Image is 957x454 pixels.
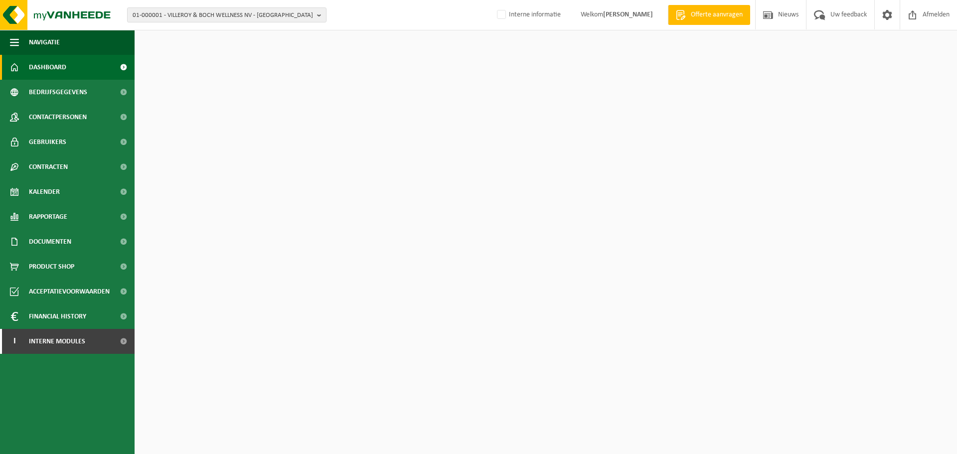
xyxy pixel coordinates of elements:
[688,10,745,20] span: Offerte aanvragen
[127,7,326,22] button: 01-000001 - VILLEROY & BOCH WELLNESS NV - [GEOGRAPHIC_DATA]
[29,154,68,179] span: Contracten
[29,304,86,329] span: Financial History
[29,55,66,80] span: Dashboard
[495,7,561,22] label: Interne informatie
[29,204,67,229] span: Rapportage
[29,130,66,154] span: Gebruikers
[29,105,87,130] span: Contactpersonen
[29,279,110,304] span: Acceptatievoorwaarden
[603,11,653,18] strong: [PERSON_NAME]
[10,329,19,354] span: I
[668,5,750,25] a: Offerte aanvragen
[29,229,71,254] span: Documenten
[29,179,60,204] span: Kalender
[29,80,87,105] span: Bedrijfsgegevens
[29,254,74,279] span: Product Shop
[133,8,313,23] span: 01-000001 - VILLEROY & BOCH WELLNESS NV - [GEOGRAPHIC_DATA]
[29,30,60,55] span: Navigatie
[29,329,85,354] span: Interne modules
